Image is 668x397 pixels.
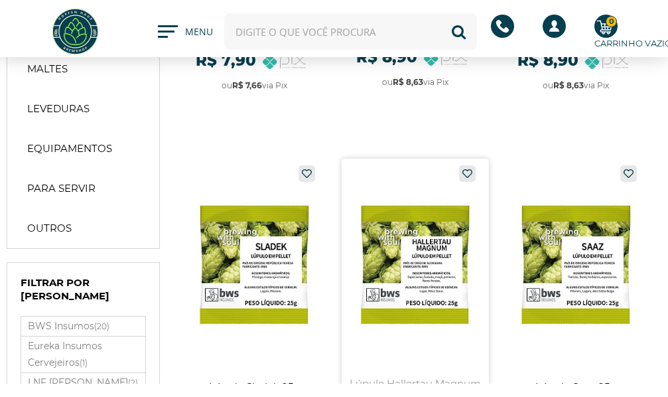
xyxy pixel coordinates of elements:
[21,317,145,336] label: BWS Insumos
[94,321,109,331] small: (20)
[185,25,211,45] span: MENU
[21,373,145,392] label: LNF [PERSON_NAME]
[14,175,153,202] a: Para Servir
[128,378,138,388] small: (2)
[27,62,68,76] strong: Maltes
[80,358,88,368] small: (1)
[27,222,72,235] strong: Outros
[14,135,153,162] a: Equipamentos
[21,276,146,309] h4: Filtrar por [PERSON_NAME]
[21,317,145,336] a: BWS Insumos(20)
[21,373,145,392] a: LNF [PERSON_NAME](2)
[50,7,100,56] img: Hopfen Haus BrewShop
[14,96,153,122] a: Leveduras
[21,337,145,372] label: Eureka Insumos Cervejeiros
[27,142,112,155] strong: Equipamentos
[224,13,476,50] input: Digite o que você procura
[158,25,211,39] button: MENU
[27,182,96,195] strong: Para Servir
[14,215,153,242] a: Outros
[606,16,617,27] strong: 0
[440,13,477,50] button: Buscar
[21,337,145,372] a: Eureka Insumos Cervejeiros(1)
[27,102,90,116] strong: Leveduras
[14,56,153,82] a: Maltes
